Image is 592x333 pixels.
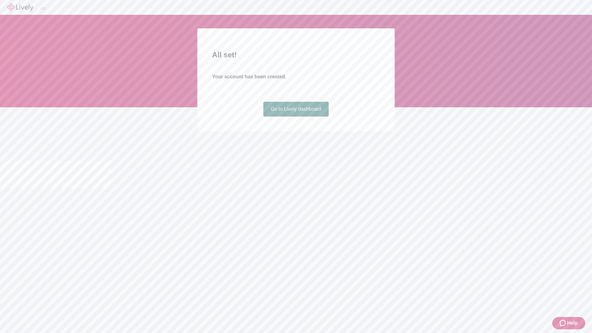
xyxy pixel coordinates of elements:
[7,4,33,11] img: Lively
[212,73,380,80] h4: Your account has been created.
[560,319,567,327] svg: Zendesk support icon
[552,317,585,329] button: Zendesk support iconHelp
[567,319,578,327] span: Help
[41,8,46,10] button: Log out
[212,49,380,60] h2: All set!
[263,102,329,117] a: Go to Lively dashboard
